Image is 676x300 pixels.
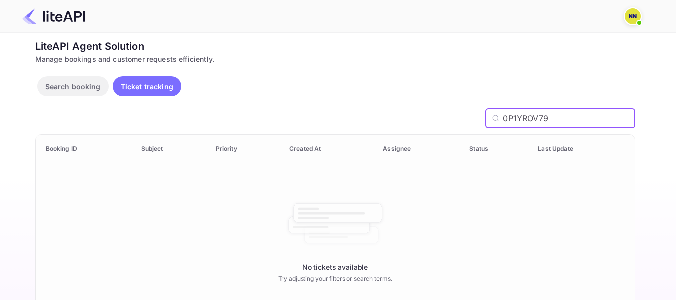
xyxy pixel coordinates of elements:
[133,135,208,163] th: Subject
[281,135,375,163] th: Created At
[375,135,461,163] th: Assignee
[530,135,634,163] th: Last Update
[35,39,635,54] div: LiteAPI Agent Solution
[45,81,101,92] p: Search booking
[278,274,392,283] p: Try adjusting your filters or search terms.
[302,262,368,272] p: No tickets available
[36,135,133,163] th: Booking ID
[285,194,385,254] img: No booking found
[503,108,635,128] input: Search by Booking ID
[35,54,635,64] div: Manage bookings and customer requests efficiently.
[625,8,641,24] img: N/A N/A
[22,8,85,24] img: LiteAPI Logo
[121,81,173,92] p: Ticket tracking
[461,135,530,163] th: Status
[208,135,281,163] th: Priority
